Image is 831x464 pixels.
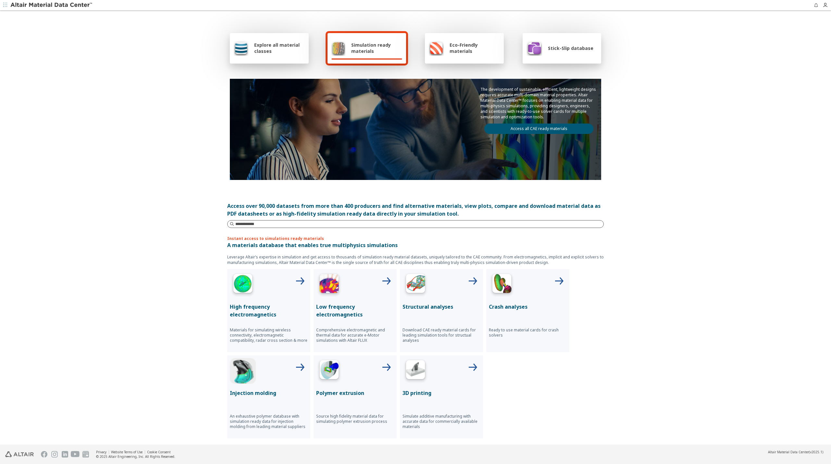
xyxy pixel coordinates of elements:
img: Structural Analyses Icon [403,272,428,298]
a: Website Terms of Use [111,450,143,454]
img: Simulation ready materials [331,40,345,56]
img: Altair Material Data Center [10,2,93,8]
button: 3D Printing Icon3D printingSimulate additive manufacturing with accurate data for commercially av... [400,355,483,438]
p: An exhaustive polymer database with simulation ready data for injection molding from leading mate... [230,414,308,429]
p: Source high fidelity material data for simulating polymer extrusion process [316,414,394,424]
img: 3D Printing Icon [403,358,428,384]
button: High Frequency IconHigh frequency electromagneticsMaterials for simulating wireless connectivity,... [227,269,310,352]
div: Access over 90,000 datasets from more than 400 producers and find alternative materials, view plo... [227,202,604,218]
p: Materials for simulating wireless connectivity, electromagnetic compatibility, radar cross sectio... [230,327,308,343]
p: High frequency electromagnetics [230,303,308,318]
a: Cookie Consent [147,450,171,454]
img: Explore all material classes [234,40,248,56]
p: Download CAE ready material cards for leading simulation tools for structual analyses [403,327,480,343]
img: High Frequency Icon [230,272,256,298]
a: Privacy [96,450,106,454]
p: The development of sustainable, efficient, lightweight designs requires accurate multi-domain mat... [480,87,597,120]
span: Simulation ready materials [351,42,402,54]
p: Low frequency electromagnetics [316,303,394,318]
a: Access all CAE ready materials [484,124,593,134]
span: Explore all material classes [254,42,305,54]
div: © 2025 Altair Engineering, Inc. All Rights Reserved. [96,454,175,459]
img: Low Frequency Icon [316,272,342,298]
p: Injection molding [230,389,308,397]
span: Eco-Friendly materials [450,42,500,54]
button: Polymer Extrusion IconPolymer extrusionSource high fidelity material data for simulating polymer ... [314,355,397,438]
img: Polymer Extrusion Icon [316,358,342,384]
button: Structural Analyses IconStructural analysesDownload CAE ready material cards for leading simulati... [400,269,483,352]
img: Altair Engineering [5,451,34,457]
p: Polymer extrusion [316,389,394,397]
div: (v2025.1) [768,450,823,454]
p: Simulate additive manufacturing with accurate data for commercially available materials [403,414,480,429]
p: A materials database that enables true multiphysics simulations [227,241,604,249]
img: Eco-Friendly materials [429,40,444,56]
p: Instant access to simulations ready materials [227,236,604,241]
p: 3D printing [403,389,480,397]
p: Comprehensive electromagnetic and thermal data for accurate e-Motor simulations with Altair FLUX [316,327,394,343]
img: Stick-Slip database [527,40,542,56]
button: Injection Molding IconInjection moldingAn exhaustive polymer database with simulation ready data ... [227,355,310,438]
p: Crash analyses [489,303,567,311]
p: Ready to use material cards for crash solvers [489,327,567,338]
button: Low Frequency IconLow frequency electromagneticsComprehensive electromagnetic and thermal data fo... [314,269,397,352]
img: Crash Analyses Icon [489,272,515,298]
span: Stick-Slip database [548,45,593,51]
p: Structural analyses [403,303,480,311]
span: Altair Material Data Center [768,450,809,454]
button: Crash Analyses IconCrash analysesReady to use material cards for crash solvers [486,269,569,352]
p: Leverage Altair’s expertise in simulation and get access to thousands of simulation ready materia... [227,254,604,265]
img: Injection Molding Icon [230,358,256,384]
